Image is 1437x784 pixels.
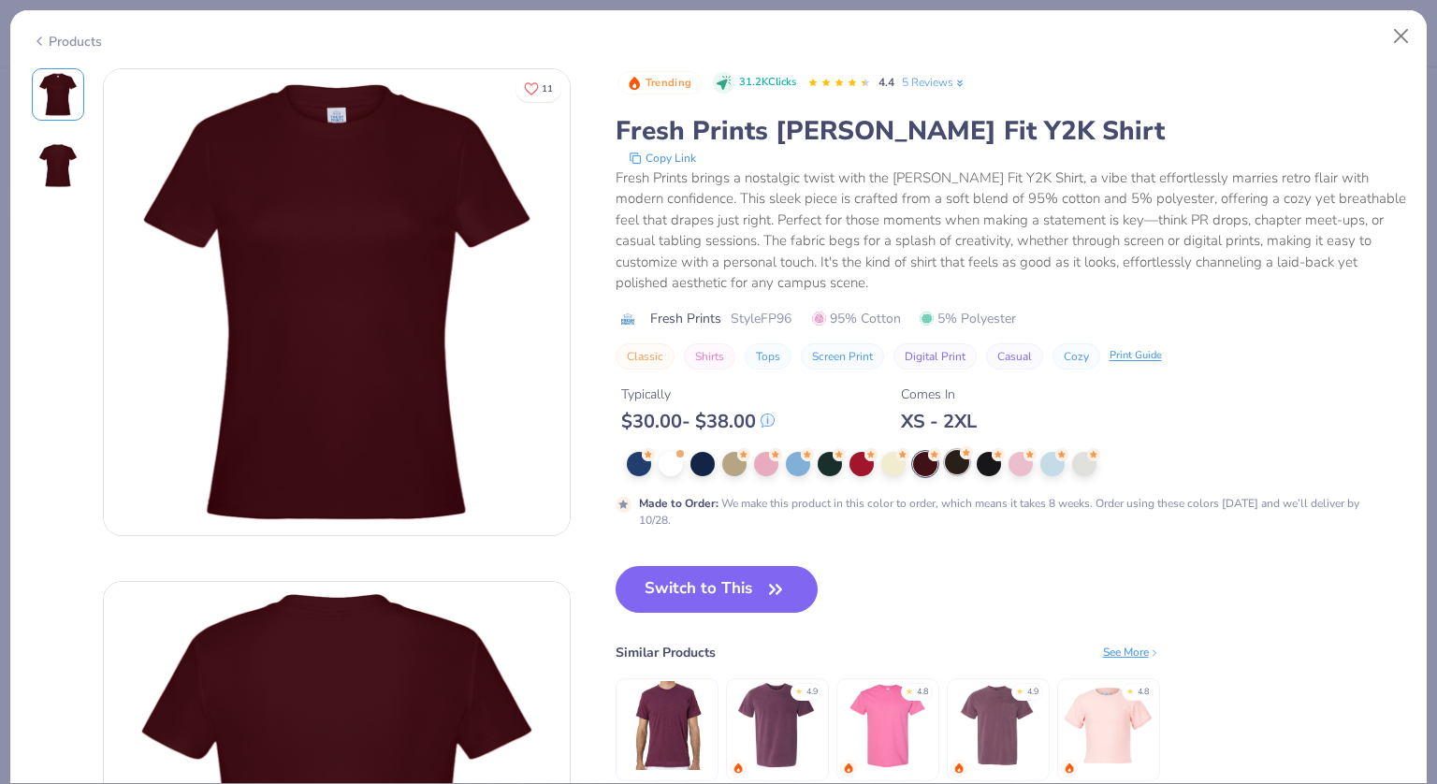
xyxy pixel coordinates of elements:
[621,410,775,433] div: $ 30.00 - $ 38.00
[893,343,977,370] button: Digital Print
[1103,644,1160,661] div: See More
[616,566,819,613] button: Switch to This
[843,762,854,774] img: trending.gif
[953,681,1042,770] img: Comfort Colors Adult Heavyweight RS Pocket T-Shirt
[843,681,932,770] img: Gildan Adult Heavy Cotton T-Shirt
[812,309,901,328] span: 95% Cotton
[795,686,803,693] div: ★
[731,309,791,328] span: Style FP96
[639,495,1364,529] div: We make this product in this color to order, which means it takes 8 weeks. Order using these colo...
[616,113,1406,149] div: Fresh Prints [PERSON_NAME] Fit Y2K Shirt
[739,75,796,91] span: 31.2K Clicks
[1016,686,1023,693] div: ★
[616,343,675,370] button: Classic
[542,84,553,94] span: 11
[1110,348,1162,364] div: Print Guide
[1126,686,1134,693] div: ★
[1064,762,1075,774] img: trending.gif
[733,681,821,770] img: Comfort Colors Adult Heavyweight T-Shirt
[622,681,711,770] img: Los Angeles Apparel S/S Tri Blend Crew Neck
[639,496,718,511] strong: Made to Order :
[515,75,561,102] button: Like
[623,149,702,167] button: copy to clipboard
[684,343,735,370] button: Shirts
[917,686,928,699] div: 4.8
[1384,19,1419,54] button: Close
[902,74,966,91] a: 5 Reviews
[807,68,871,98] div: 4.4 Stars
[801,343,884,370] button: Screen Print
[806,686,818,699] div: 4.9
[616,167,1406,294] div: Fresh Prints brings a nostalgic twist with the [PERSON_NAME] Fit Y2K Shirt, a vibe that effortles...
[1027,686,1038,699] div: 4.9
[1138,686,1149,699] div: 4.8
[621,385,775,404] div: Typically
[616,643,716,662] div: Similar Products
[1052,343,1100,370] button: Cozy
[878,75,894,90] span: 4.4
[646,78,691,88] span: Trending
[901,385,977,404] div: Comes In
[627,76,642,91] img: Trending sort
[1064,681,1153,770] img: Fresh Prints Mini Tee
[36,72,80,117] img: Front
[745,343,791,370] button: Tops
[650,309,721,328] span: Fresh Prints
[617,71,702,95] button: Badge Button
[901,410,977,433] div: XS - 2XL
[32,32,102,51] div: Products
[616,312,641,327] img: brand logo
[920,309,1016,328] span: 5% Polyester
[953,762,965,774] img: trending.gif
[36,143,80,188] img: Back
[906,686,913,693] div: ★
[733,762,744,774] img: trending.gif
[104,69,570,535] img: Front
[986,343,1043,370] button: Casual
